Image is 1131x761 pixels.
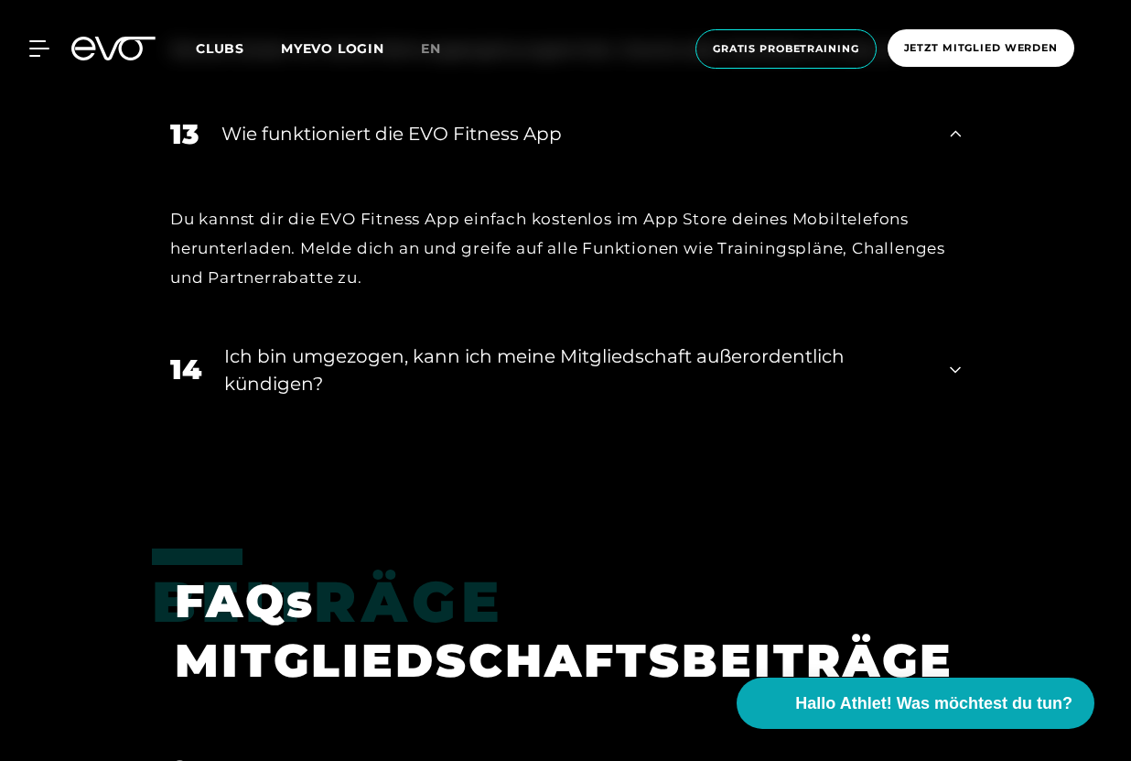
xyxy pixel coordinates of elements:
[196,40,244,57] span: Clubs
[281,40,384,57] a: MYEVO LOGIN
[421,40,441,57] span: en
[795,691,1072,716] span: Hallo Athlet! Was möchtest du tun?
[904,40,1058,56] span: Jetzt Mitglied werden
[737,678,1094,729] button: Hallo Athlet! Was möchtest du tun?
[713,41,859,57] span: Gratis Probetraining
[170,349,201,390] div: 14
[690,29,882,69] a: Gratis Probetraining
[421,38,463,60] a: en
[224,342,927,397] div: Ich bin umgezogen, kann ich meine Mitgliedschaft außerordentlich kündigen?
[221,120,927,147] div: Wie funktioniert die EVO Fitness App
[175,571,933,690] h1: FAQs MITGLIEDSCHAFTSBEITRÄGE
[196,39,281,57] a: Clubs
[882,29,1080,69] a: Jetzt Mitglied werden
[170,114,199,155] div: 13
[170,204,961,293] div: Du kannst dir die EVO Fitness App einfach kostenlos im App Store deines Mobiltelefons herunterlad...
